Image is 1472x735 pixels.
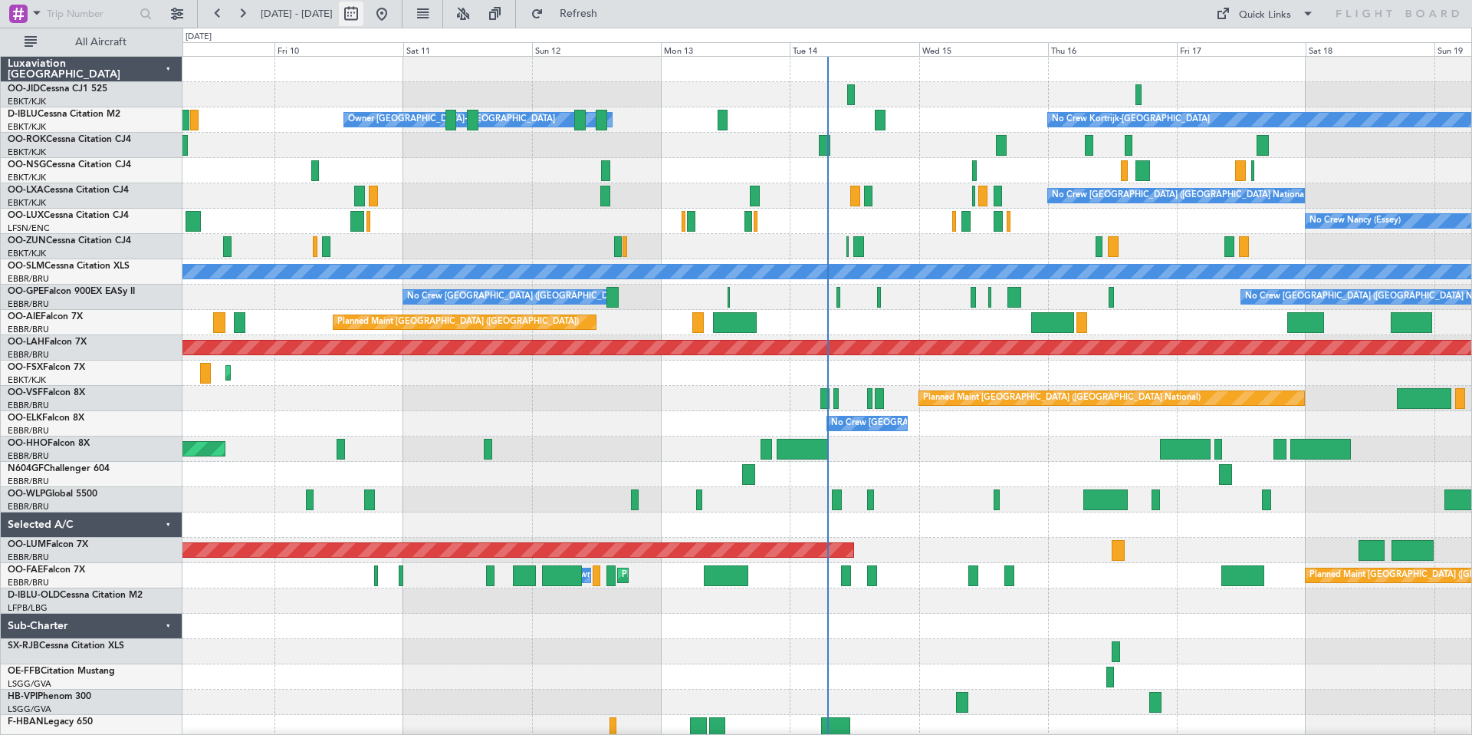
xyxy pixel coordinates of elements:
[8,312,41,321] span: OO-AIE
[8,717,44,727] span: F-HBAN
[348,108,555,131] div: Owner [GEOGRAPHIC_DATA]-[GEOGRAPHIC_DATA]
[8,363,85,372] a: OO-FSXFalcon 7X
[1048,42,1177,56] div: Thu 16
[8,591,60,600] span: D-IBLU-OLD
[8,388,85,397] a: OO-VSFFalcon 8X
[547,8,611,19] span: Refresh
[8,374,46,386] a: EBKT/KJK
[1306,42,1434,56] div: Sat 18
[8,338,87,347] a: OO-LAHFalcon 7X
[8,414,84,423] a: OO-ELKFalcon 8X
[407,285,664,308] div: No Crew [GEOGRAPHIC_DATA] ([GEOGRAPHIC_DATA] National)
[919,42,1048,56] div: Wed 15
[622,564,756,587] div: Planned Maint Melsbroek Air Base
[230,361,409,384] div: Planned Maint Kortrijk-[GEOGRAPHIC_DATA]
[8,641,39,651] span: SX-RJB
[8,222,50,234] a: LFSN/ENC
[8,692,38,701] span: HB-VPI
[8,602,48,614] a: LFPB/LBG
[8,641,124,651] a: SX-RJBCessna Citation XLS
[8,349,49,361] a: EBBR/BRU
[8,186,44,195] span: OO-LXA
[337,311,579,334] div: Planned Maint [GEOGRAPHIC_DATA] ([GEOGRAPHIC_DATA])
[532,42,661,56] div: Sun 12
[8,667,41,676] span: OE-FFB
[8,489,45,499] span: OO-WLP
[8,476,49,487] a: EBBR/BRU
[1177,42,1306,56] div: Fri 17
[8,211,44,220] span: OO-LUX
[1239,8,1291,23] div: Quick Links
[8,565,43,575] span: OO-FAE
[8,236,46,246] span: OO-ZUN
[8,121,46,133] a: EBKT/KJK
[261,7,333,21] span: [DATE] - [DATE]
[186,31,212,44] div: [DATE]
[524,2,616,26] button: Refresh
[8,439,48,448] span: OO-HHO
[8,489,97,499] a: OO-WLPGlobal 5500
[146,42,274,56] div: Thu 9
[8,692,91,701] a: HB-VPIPhenom 300
[403,42,532,56] div: Sat 11
[8,248,46,259] a: EBKT/KJK
[8,172,46,183] a: EBKT/KJK
[8,501,49,513] a: EBBR/BRU
[790,42,918,56] div: Tue 14
[8,262,130,271] a: OO-SLMCessna Citation XLS
[8,464,44,473] span: N604GF
[274,42,403,56] div: Fri 10
[8,298,49,310] a: EBBR/BRU
[8,135,131,144] a: OO-ROKCessna Citation CJ4
[8,160,46,170] span: OO-NSG
[8,211,129,220] a: OO-LUXCessna Citation CJ4
[8,273,49,285] a: EBBR/BRU
[40,37,162,48] span: All Aircraft
[47,2,135,25] input: Trip Number
[8,84,40,94] span: OO-JID
[8,717,93,727] a: F-HBANLegacy 650
[8,197,46,209] a: EBKT/KJK
[1052,184,1309,207] div: No Crew [GEOGRAPHIC_DATA] ([GEOGRAPHIC_DATA] National)
[8,388,43,397] span: OO-VSF
[8,540,46,549] span: OO-LUM
[8,312,83,321] a: OO-AIEFalcon 7X
[8,577,49,588] a: EBBR/BRU
[8,439,90,448] a: OO-HHOFalcon 8X
[8,135,46,144] span: OO-ROK
[1208,2,1322,26] button: Quick Links
[1309,209,1401,232] div: No Crew Nancy (Essey)
[8,667,115,676] a: OE-FFBCitation Mustang
[8,591,143,600] a: D-IBLU-OLDCessna Citation M2
[8,262,44,271] span: OO-SLM
[8,414,42,423] span: OO-ELK
[8,84,107,94] a: OO-JIDCessna CJ1 525
[8,110,120,119] a: D-IBLUCessna Citation M2
[8,147,46,158] a: EBKT/KJK
[8,400,49,411] a: EBBR/BRU
[8,552,49,563] a: EBBR/BRU
[8,236,131,246] a: OO-ZUNCessna Citation CJ4
[8,287,135,296] a: OO-GPEFalcon 900EX EASy II
[1052,108,1210,131] div: No Crew Kortrijk-[GEOGRAPHIC_DATA]
[8,110,38,119] span: D-IBLU
[923,387,1201,410] div: Planned Maint [GEOGRAPHIC_DATA] ([GEOGRAPHIC_DATA] National)
[8,704,51,715] a: LSGG/GVA
[831,412,1088,435] div: No Crew [GEOGRAPHIC_DATA] ([GEOGRAPHIC_DATA] National)
[8,450,49,462] a: EBBR/BRU
[8,324,49,335] a: EBBR/BRU
[661,42,790,56] div: Mon 13
[8,186,129,195] a: OO-LXACessna Citation CJ4
[8,678,51,690] a: LSGG/GVA
[8,540,88,549] a: OO-LUMFalcon 7X
[8,425,49,437] a: EBBR/BRU
[8,287,44,296] span: OO-GPE
[8,363,43,372] span: OO-FSX
[8,464,110,473] a: N604GFChallenger 604
[17,30,166,54] button: All Aircraft
[8,160,131,170] a: OO-NSGCessna Citation CJ4
[8,338,44,347] span: OO-LAH
[8,565,85,575] a: OO-FAEFalcon 7X
[8,96,46,107] a: EBKT/KJK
